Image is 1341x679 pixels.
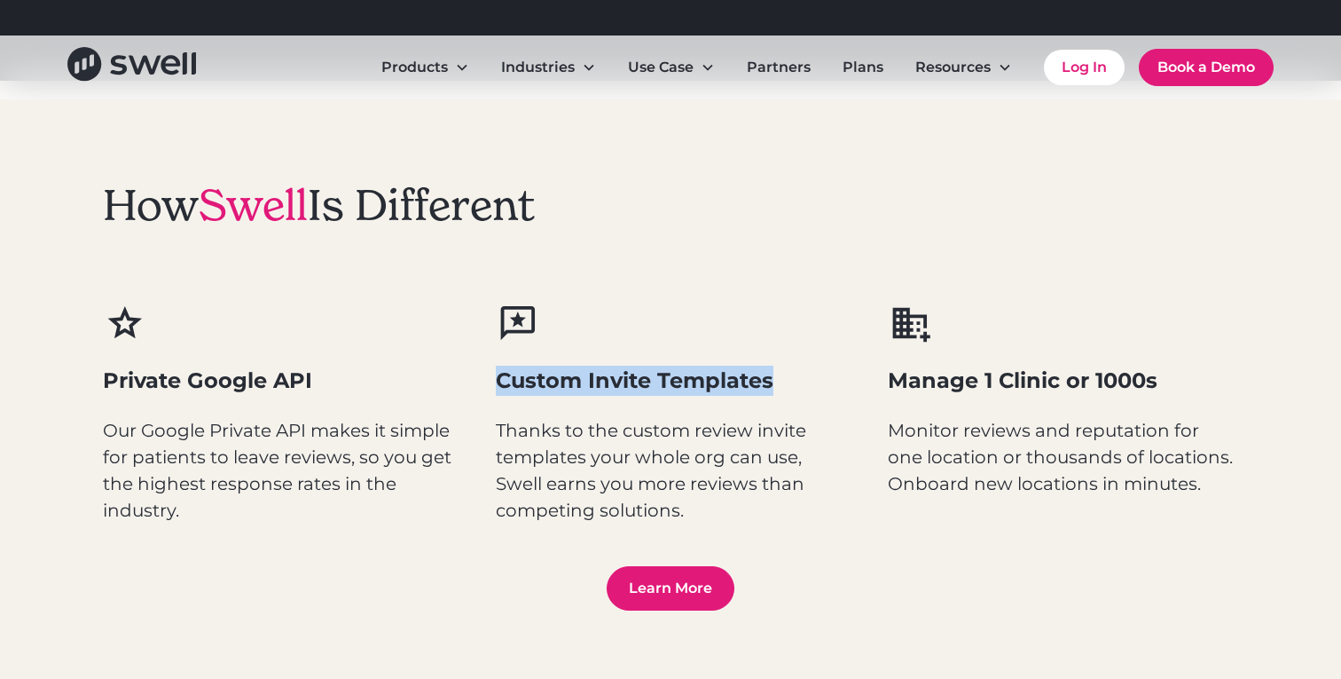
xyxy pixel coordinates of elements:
a: home [67,47,196,87]
h3: Manage 1 Clinic or 1000s [888,366,1238,396]
div: Industries [487,50,610,85]
div: Products [381,57,448,78]
p: Thanks to the custom review invite templates your whole org can use, Swell earns you more reviews... [496,417,846,524]
a: Partners [733,50,825,85]
a: Learn More [607,566,734,611]
h3: Custom Invite Templates [496,366,846,396]
span: Swell [199,178,308,232]
a: Log In [1044,50,1125,85]
a: Book a Demo [1139,49,1274,86]
h2: How Is Different [103,180,535,232]
div: Products [367,50,483,85]
div: Resources [915,57,991,78]
div: Resources [901,50,1026,85]
div: Industries [501,57,575,78]
p: Our Google Private API makes it simple for patients to leave reviews, so you get the highest resp... [103,417,453,524]
a: Plans [828,50,898,85]
h3: Private Google API [103,366,453,396]
p: Monitor reviews and reputation for one location or thousands of locations. Onboard new locations ... [888,417,1238,497]
div: Use Case [614,50,729,85]
div: Use Case [628,57,694,78]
